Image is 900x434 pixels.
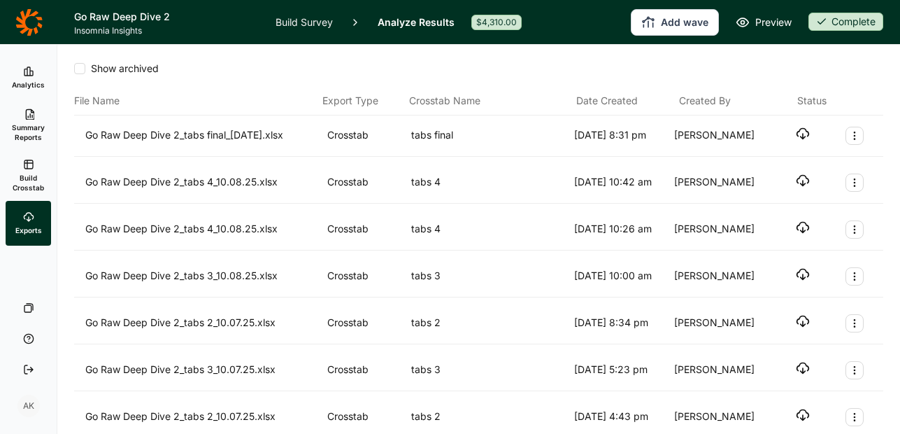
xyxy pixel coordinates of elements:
[845,267,864,286] button: Export Actions
[471,15,522,30] div: $4,310.00
[755,14,792,31] span: Preview
[796,314,810,328] button: Download file
[74,8,259,25] h1: Go Raw Deep Dive 2
[327,361,406,379] div: Crosstab
[12,80,45,90] span: Analytics
[845,174,864,192] button: Export Actions
[6,150,51,201] a: Build Crosstab
[674,314,769,332] div: [PERSON_NAME]
[327,314,406,332] div: Crosstab
[845,361,864,379] button: Export Actions
[411,220,569,239] div: tabs 4
[11,122,45,142] span: Summary Reports
[674,361,769,379] div: [PERSON_NAME]
[574,267,669,286] div: [DATE] 10:00 am
[674,267,769,286] div: [PERSON_NAME]
[736,14,792,31] a: Preview
[674,127,769,145] div: [PERSON_NAME]
[674,220,769,239] div: [PERSON_NAME]
[74,25,259,36] span: Insomnia Insights
[85,62,159,76] span: Show archived
[6,201,51,246] a: Exports
[796,267,810,281] button: Download file
[85,174,322,192] div: Go Raw Deep Dive 2_tabs 4_10.08.25.xlsx
[574,174,669,192] div: [DATE] 10:42 am
[845,408,864,426] button: Export Actions
[411,267,569,286] div: tabs 3
[15,225,42,235] span: Exports
[409,92,571,109] div: Crosstab Name
[796,220,810,234] button: Download file
[6,100,51,150] a: Summary Reports
[411,408,569,426] div: tabs 2
[679,92,776,109] div: Created By
[327,408,406,426] div: Crosstab
[85,408,322,426] div: Go Raw Deep Dive 2_tabs 2_10.07.25.xlsx
[327,174,406,192] div: Crosstab
[85,127,322,145] div: Go Raw Deep Dive 2_tabs final_[DATE].xlsx
[85,267,322,286] div: Go Raw Deep Dive 2_tabs 3_10.08.25.xlsx
[574,361,669,379] div: [DATE] 5:23 pm
[631,9,719,36] button: Add wave
[17,395,40,417] div: AK
[845,314,864,332] button: Export Actions
[11,173,45,192] span: Build Crosstab
[797,92,827,109] div: Status
[574,408,669,426] div: [DATE] 4:43 pm
[85,314,322,332] div: Go Raw Deep Dive 2_tabs 2_10.07.25.xlsx
[796,127,810,141] button: Download file
[576,92,673,109] div: Date Created
[322,92,403,109] div: Export Type
[85,220,322,239] div: Go Raw Deep Dive 2_tabs 4_10.08.25.xlsx
[796,174,810,188] button: Download file
[327,127,406,145] div: Crosstab
[85,361,322,379] div: Go Raw Deep Dive 2_tabs 3_10.07.25.xlsx
[796,361,810,375] button: Download file
[574,220,669,239] div: [DATE] 10:26 am
[808,13,883,32] button: Complete
[674,408,769,426] div: [PERSON_NAME]
[574,314,669,332] div: [DATE] 8:34 pm
[845,127,864,145] button: Export Actions
[796,408,810,422] button: Download file
[327,220,406,239] div: Crosstab
[674,174,769,192] div: [PERSON_NAME]
[327,267,406,286] div: Crosstab
[574,127,669,145] div: [DATE] 8:31 pm
[808,13,883,31] div: Complete
[411,127,569,145] div: tabs final
[411,314,569,332] div: tabs 2
[6,55,51,100] a: Analytics
[74,92,317,109] div: File Name
[411,361,569,379] div: tabs 3
[845,220,864,239] button: Export Actions
[411,174,569,192] div: tabs 4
